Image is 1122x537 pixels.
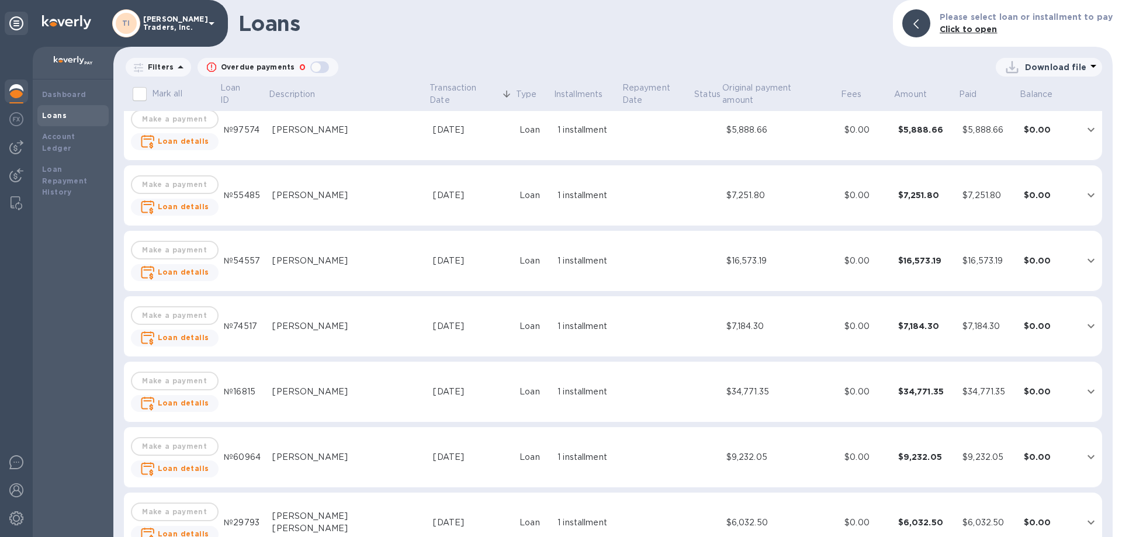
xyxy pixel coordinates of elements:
[131,199,219,216] button: Loan details
[844,451,888,463] div: $0.00
[299,61,306,74] p: 0
[272,320,424,332] div: [PERSON_NAME]
[430,82,514,106] span: Transaction Date
[1024,451,1077,463] div: $0.00
[622,82,692,106] p: Repayment Date
[726,255,836,267] div: $16,573.19
[554,88,618,101] span: Installments
[844,124,888,136] div: $0.00
[131,395,219,412] button: Loan details
[1024,124,1077,136] div: $0.00
[694,88,721,101] span: Status
[143,62,174,72] p: Filters
[962,189,1014,202] div: $7,251.80
[557,124,617,136] div: 1 installment
[1082,514,1100,531] button: expand row
[143,15,202,32] p: [PERSON_NAME] Traders, Inc.
[520,189,548,202] div: Loan
[520,124,548,136] div: Loan
[894,88,942,101] span: Amount
[224,320,263,332] div: №74517
[520,320,548,332] div: Loan
[272,189,424,202] div: [PERSON_NAME]
[726,189,836,202] div: $7,251.80
[557,517,617,529] div: 1 installment
[844,320,888,332] div: $0.00
[520,386,548,398] div: Loan
[516,88,552,101] span: Type
[1024,255,1077,266] div: $0.00
[1082,186,1100,204] button: expand row
[433,189,510,202] div: [DATE]
[272,124,424,136] div: [PERSON_NAME]
[433,320,510,332] div: [DATE]
[131,264,219,281] button: Loan details
[433,517,510,529] div: [DATE]
[557,255,617,267] div: 1 installment
[520,451,548,463] div: Loan
[1082,383,1100,400] button: expand row
[722,82,823,106] p: Original payment amount
[844,189,888,202] div: $0.00
[520,517,548,529] div: Loan
[158,268,209,276] b: Loan details
[557,189,617,202] div: 1 installment
[841,88,877,101] span: Fees
[898,517,954,528] div: $6,032.50
[42,111,67,120] b: Loans
[959,88,992,101] span: Paid
[962,255,1014,267] div: $16,573.19
[42,132,75,153] b: Account Ledger
[962,320,1014,332] div: $7,184.30
[962,517,1014,529] div: $6,032.50
[898,451,954,463] div: $9,232.05
[224,189,263,202] div: №55485
[272,510,424,535] div: [PERSON_NAME] [PERSON_NAME]
[9,112,23,126] img: Foreign exchange
[1082,252,1100,269] button: expand row
[272,386,424,398] div: [PERSON_NAME]
[221,62,295,72] p: Overdue payments
[844,255,888,267] div: $0.00
[1020,88,1052,101] p: Balance
[962,124,1014,136] div: $5,888.66
[844,386,888,398] div: $0.00
[940,25,998,34] b: Click to open
[158,399,209,407] b: Loan details
[269,88,330,101] span: Description
[726,517,836,529] div: $6,032.50
[238,11,884,36] h1: Loans
[42,90,86,99] b: Dashboard
[224,517,263,529] div: №29793
[1082,121,1100,138] button: expand row
[433,386,510,398] div: [DATE]
[131,460,219,477] button: Loan details
[224,451,263,463] div: №60964
[898,320,954,332] div: $7,184.30
[430,82,498,106] p: Transaction Date
[224,124,263,136] div: №97574
[433,451,510,463] div: [DATE]
[42,165,88,197] b: Loan Repayment History
[841,88,862,101] p: Fees
[894,88,927,101] p: Amount
[433,124,510,136] div: [DATE]
[1020,88,1068,101] span: Balance
[198,58,338,77] button: Overdue payments0
[131,330,219,347] button: Loan details
[158,464,209,473] b: Loan details
[42,15,91,29] img: Logo
[520,255,548,267] div: Loan
[269,88,315,101] p: Description
[726,451,836,463] div: $9,232.05
[131,133,219,150] button: Loan details
[898,189,954,201] div: $7,251.80
[722,82,839,106] span: Original payment amount
[554,88,603,101] p: Installments
[158,333,209,342] b: Loan details
[962,386,1014,398] div: $34,771.35
[272,255,424,267] div: [PERSON_NAME]
[557,320,617,332] div: 1 installment
[844,517,888,529] div: $0.00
